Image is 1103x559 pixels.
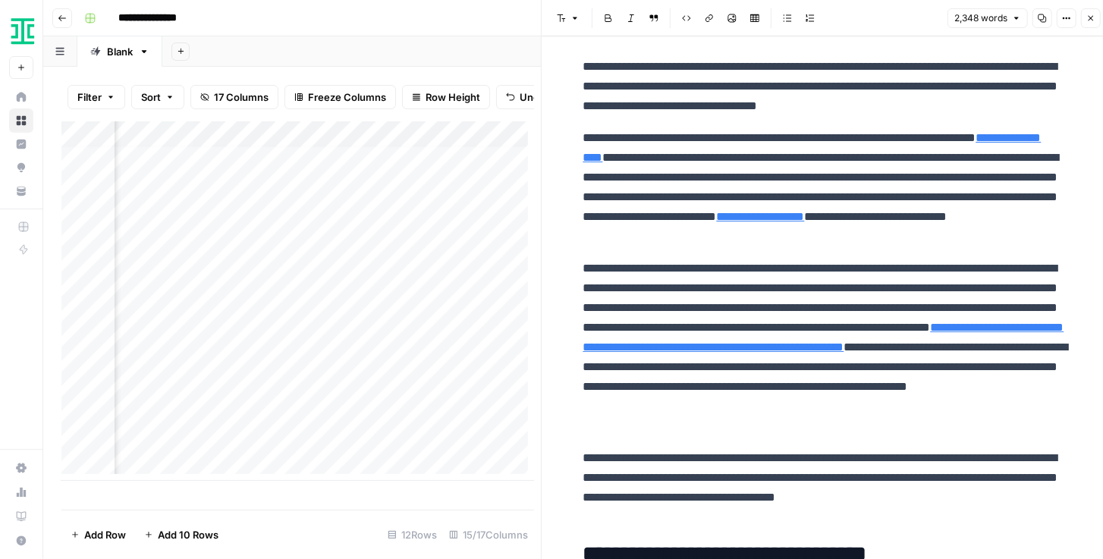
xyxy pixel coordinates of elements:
[9,155,33,180] a: Opportunities
[402,85,490,109] button: Row Height
[61,523,135,547] button: Add Row
[426,90,480,105] span: Row Height
[9,529,33,553] button: Help + Support
[284,85,396,109] button: Freeze Columns
[9,12,33,50] button: Workspace: Ironclad
[190,85,278,109] button: 17 Columns
[9,179,33,203] a: Your Data
[9,108,33,133] a: Browse
[947,8,1028,28] button: 2,348 words
[141,90,161,105] span: Sort
[443,523,534,547] div: 15/17 Columns
[214,90,269,105] span: 17 Columns
[9,85,33,109] a: Home
[84,527,126,542] span: Add Row
[9,456,33,480] a: Settings
[77,36,162,67] a: Blank
[68,85,125,109] button: Filter
[107,44,133,59] div: Blank
[496,85,555,109] button: Undo
[9,480,33,504] a: Usage
[520,90,545,105] span: Undo
[131,85,184,109] button: Sort
[308,90,386,105] span: Freeze Columns
[135,523,228,547] button: Add 10 Rows
[9,132,33,156] a: Insights
[954,11,1007,25] span: 2,348 words
[158,527,218,542] span: Add 10 Rows
[9,17,36,45] img: Ironclad Logo
[9,504,33,529] a: Learning Hub
[382,523,443,547] div: 12 Rows
[77,90,102,105] span: Filter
